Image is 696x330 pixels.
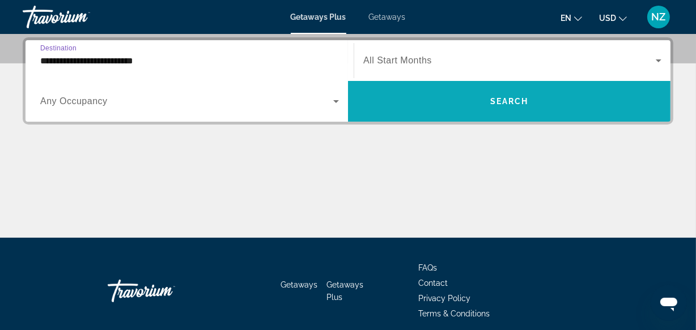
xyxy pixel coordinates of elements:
div: Search widget [26,40,670,122]
button: Change language [561,10,582,26]
iframe: Przycisk umożliwiający otwarcie okna komunikatora [651,285,687,321]
a: Privacy Policy [418,294,470,303]
a: Getaways Plus [327,280,364,302]
span: en [561,14,571,23]
span: Destination [40,44,77,52]
a: FAQs [418,263,437,272]
button: Search [348,81,670,122]
button: Change currency [599,10,627,26]
a: Travorium [23,2,136,32]
span: NZ [652,11,666,23]
a: Terms & Conditions [418,309,490,318]
a: Contact [418,278,448,288]
a: Getaways [369,12,406,22]
span: Search [490,97,529,106]
a: Getaways Plus [291,12,346,22]
span: Any Occupancy [40,96,108,106]
button: User Menu [644,5,673,29]
a: Travorium [108,274,221,308]
span: All Start Months [363,55,432,65]
a: Getaways [281,280,318,289]
span: USD [599,14,616,23]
